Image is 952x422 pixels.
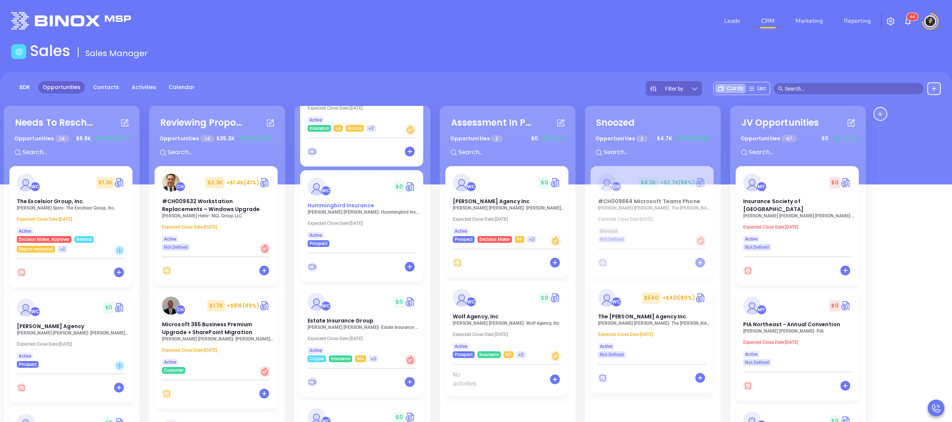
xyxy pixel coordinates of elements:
[491,135,503,142] span: 2
[309,124,329,132] span: Insurance
[309,239,327,248] span: Prospect
[695,177,706,188] img: Quote
[300,170,425,285] div: profileWalter Contreras$0Circle dollarHummingbird Insurance[PERSON_NAME] [PERSON_NAME]- Hummingbi...
[695,292,706,303] a: Quote
[736,166,860,289] div: profileMegan Youmans$0Circle dollarInsurance Society of [GEOGRAPHIC_DATA][PERSON_NAME] [PERSON_NA...
[529,235,534,244] span: +2
[95,135,129,143] span: +$5.8K (66%)
[506,351,512,359] span: NY
[600,235,624,244] span: Not Defined
[458,147,570,157] input: Search...
[55,135,69,142] span: 14
[308,105,420,111] p: Expected Close Date: [DATE]
[9,166,132,253] a: profileWalter Contreras$1.3KCircle dollarThe Excelsior Group, Inc.[PERSON_NAME] Spiro- The Excels...
[205,177,225,189] span: $ 3.3K
[662,294,695,302] span: +$431 (80%)
[155,289,280,412] div: profileCarla Humber$1.7K+$816(49%)Circle dollarMicrosoft 365 Business Premium Upgrade + SharePoin...
[785,85,919,93] input: Search…
[600,227,617,235] span: Snoozed
[97,177,114,189] span: $ 1.3K
[745,358,769,367] span: Not Defined
[19,235,70,244] span: Decision Maker, Approver
[85,48,148,59] span: Sales Manager
[162,198,260,213] span: #CH009632 Workstation Replacements – Windows Upgrade
[405,296,416,308] img: Quote
[9,291,134,406] div: profileWalter Contreras$0Circle dollar[PERSON_NAME] Agency[PERSON_NAME] [PERSON_NAME]- [PERSON_NA...
[308,325,420,330] p: Wilson Saravia - Estate Insurance Group
[453,198,530,205] span: Dreher Agency Inc
[336,124,341,132] span: LA
[907,13,918,21] sup: 44
[758,13,778,28] a: CRM
[840,300,851,311] img: Quote
[309,231,322,239] span: Active
[89,81,123,94] a: Contacts
[155,289,278,374] a: profileCarla Humber$1.7K+$816(49%)Circle dollarMicrosoft 365 Business Premium Upgrade + SharePoin...
[308,336,420,341] p: Expected Close Date: [DATE]
[17,330,129,336] p: Wayne Vitale - Vitale Agency
[226,179,259,186] span: +$1.4K (41%)
[227,302,259,309] span: +$816 (49%)
[369,124,374,132] span: +2
[309,355,324,363] span: Copper
[15,81,34,94] a: BDR
[695,235,706,246] div: Hot
[15,116,97,129] div: Needs To Reschedule
[308,293,326,311] img: Estate Insurance Group
[598,332,710,337] p: Expected Close Date: [DATE]
[200,135,214,142] span: 14
[300,55,423,132] a: Expected Close Date:[DATE]ActiveInsuranceLABronze+2Warm
[394,181,405,193] span: $ 0
[793,13,826,28] a: Marketing
[841,13,874,28] a: Reporting
[743,340,855,345] p: Expected Close Date: [DATE]
[455,342,467,351] span: Active
[595,132,648,146] p: Opportunities
[160,116,242,129] div: Reviewing Proposal
[114,360,125,371] div: Cold
[466,297,476,307] div: Walter Contreras
[529,133,540,144] span: $ 0
[829,177,840,189] span: $ 0
[455,235,473,244] span: Prospect
[30,182,40,192] div: Walter Contreras
[162,321,252,336] span: Microsoft 365 Business Premium Upgrade + SharePoint Migration
[309,116,322,124] span: Active
[611,182,621,192] div: Carla Humber
[745,235,757,243] span: Active
[9,111,134,166] div: Needs To RescheduleOpportunities 14$8.9K+$5.8K(66%)
[743,328,855,334] p: Kimberly Zielinski - PIA
[308,317,373,324] span: Estate Insurance Group
[159,132,214,146] p: Opportunities
[736,111,860,166] div: JV OpportunitiesOpportunities 47$0+$0(0%)
[164,81,199,94] a: Calendar
[820,133,830,144] span: $ 0
[743,198,804,213] span: Insurance Society of Philadelphia
[164,358,176,366] span: Active
[176,305,185,315] div: Carla Humber
[214,133,237,144] span: $ 35.3K
[309,346,322,355] span: Active
[155,166,278,251] a: profileCarla Humber$3.3K+$1.4K(41%)Circle dollar#CH009632 Workstation Replacements – Windows Upgr...
[30,42,70,60] h1: Sales
[321,301,331,311] div: Walter Contreras
[445,111,570,166] div: Assessment In ProgressOpportunities 2$0+$0(0%)
[38,81,85,94] a: Opportunities
[445,166,568,243] a: profileWalter Contreras$0Circle dollar[PERSON_NAME] Agency Inc[PERSON_NAME] [PERSON_NAME]- [PERSO...
[903,17,912,26] img: iconNotification
[598,198,700,205] span: #CH009664 Microsoft Teams Phone
[757,85,766,92] span: List
[176,182,185,192] div: Carla Humber
[517,235,522,244] span: PA
[636,135,648,142] span: 2
[741,116,819,129] div: JV Opportunities
[743,297,761,315] img: PIA Northeast - Annual Convention
[453,289,471,307] img: Wolf Agency, Inc
[727,85,744,92] span: Cards
[550,292,561,303] img: Quote
[114,302,125,313] a: Quote
[300,170,423,247] a: profileWalter Contreras$0Circle dollarHummingbird Insurance[PERSON_NAME] [PERSON_NAME]- Hummingbi...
